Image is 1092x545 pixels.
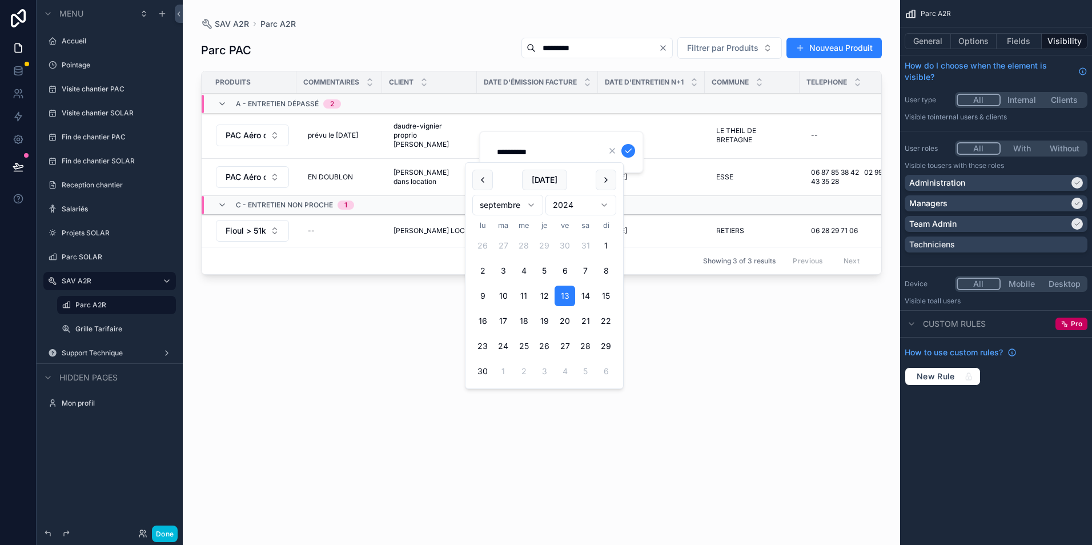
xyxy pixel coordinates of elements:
[62,85,169,94] label: Visite chantier PAC
[62,348,153,358] label: Support Technique
[905,60,1074,83] span: How do I choose when the element is visible?
[957,278,1001,290] button: All
[934,161,1004,170] span: Users with these roles
[308,226,315,235] div: --
[152,526,178,542] button: Done
[513,311,534,331] button: mercredi 18 septembre 2024
[951,33,997,49] button: Options
[575,220,596,231] th: samedi
[712,78,749,87] span: Commune
[62,157,169,166] a: Fin de chantier SOLAR
[806,78,847,87] span: Telephone
[513,235,534,256] button: mercredi 28 août 2024
[59,8,83,19] span: Menu
[1071,319,1082,328] span: Pro
[555,235,575,256] button: vendredi 30 août 2024
[811,131,818,140] div: --
[905,144,950,153] label: User roles
[596,261,616,281] button: dimanche 8 septembre 2024
[62,109,169,118] a: Visite chantier SOLAR
[934,296,961,305] span: all users
[575,261,596,281] button: samedi 7 septembre 2024
[62,276,153,286] label: SAV A2R
[394,122,465,149] span: daudre-vignier proprio [PERSON_NAME]
[493,220,513,231] th: mardi
[909,198,948,209] p: Managers
[513,286,534,306] button: mercredi 11 septembre 2024
[811,226,858,235] span: 06 28 29 71 06
[596,286,616,306] button: dimanche 15 septembre 2024
[493,261,513,281] button: mardi 3 septembre 2024
[957,142,1001,155] button: All
[303,78,359,87] span: Commentaires
[575,235,596,256] button: samedi 31 août 2024
[905,347,1003,358] span: How to use custom rules?
[534,261,555,281] button: jeudi 5 septembre 2024
[596,235,616,256] button: dimanche 1 septembre 2024
[786,38,882,58] a: Nouveau Produit
[716,226,744,235] span: RETIERS
[513,261,534,281] button: mercredi 4 septembre 2024
[716,173,733,182] span: ESSE
[513,336,534,356] button: mercredi 25 septembre 2024
[62,205,169,214] label: Salariés
[905,60,1087,83] a: How do I choose when the element is visible?
[1042,33,1087,49] button: Visibility
[472,261,493,281] button: lundi 2 septembre 2024
[472,235,493,256] button: lundi 26 août 2024
[534,361,555,382] button: jeudi 3 octobre 2024
[555,361,575,382] button: vendredi 4 octobre 2024
[75,300,169,310] a: Parc A2R
[1043,94,1086,106] button: Clients
[905,95,950,105] label: User type
[216,125,289,146] button: Select Button
[687,42,758,54] span: Filtrer par Produits
[905,367,981,386] button: New Rule
[575,311,596,331] button: samedi 21 septembre 2024
[1001,94,1043,106] button: Internal
[909,177,965,189] p: Administration
[62,253,169,262] label: Parc SOLAR
[909,239,955,250] p: Techniciens
[493,311,513,331] button: mardi 17 septembre 2024
[226,225,266,237] span: Fioul > 51kw
[605,78,684,87] span: Date d'entretien n+1
[1043,278,1086,290] button: Desktop
[596,336,616,356] button: dimanche 29 septembre 2024
[905,296,1087,306] p: Visible to
[905,33,951,49] button: General
[62,229,169,238] label: Projets SOLAR
[201,42,251,58] h1: Parc PAC
[226,171,266,183] span: PAC Aéro ou Géo
[236,99,319,109] span: a - entretien dépassé
[957,94,1001,106] button: All
[75,324,169,334] label: Grille Tarifaire
[226,130,266,141] span: PAC Aéro ou Géo
[905,161,1087,170] p: Visible to
[236,201,333,210] span: c - entretien non proche
[216,166,289,188] button: Select Button
[513,361,534,382] button: mercredi 2 octobre 2024
[62,61,169,70] label: Pointage
[513,220,534,231] th: mercredi
[811,168,883,186] span: 06 87 85 38 42 02 99 43 35 28
[534,311,555,331] button: jeudi 19 septembre 2024
[344,201,347,210] div: 1
[472,286,493,306] button: lundi 9 septembre 2024
[923,318,986,330] span: Custom rules
[1043,142,1086,155] button: Without
[493,361,513,382] button: mardi 1 octobre 2024
[62,133,169,142] label: Fin de chantier PAC
[308,131,358,140] span: prévu le [DATE]
[472,220,616,382] table: septembre 2024
[534,286,555,306] button: jeudi 12 septembre 2024
[716,126,788,145] span: LE THEIL DE BRETAGNE
[905,279,950,288] label: Device
[308,173,353,182] span: EN DOUBLON
[534,336,555,356] button: jeudi 26 septembre 2024
[596,361,616,382] button: dimanche 6 octobre 2024
[493,286,513,306] button: mardi 10 septembre 2024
